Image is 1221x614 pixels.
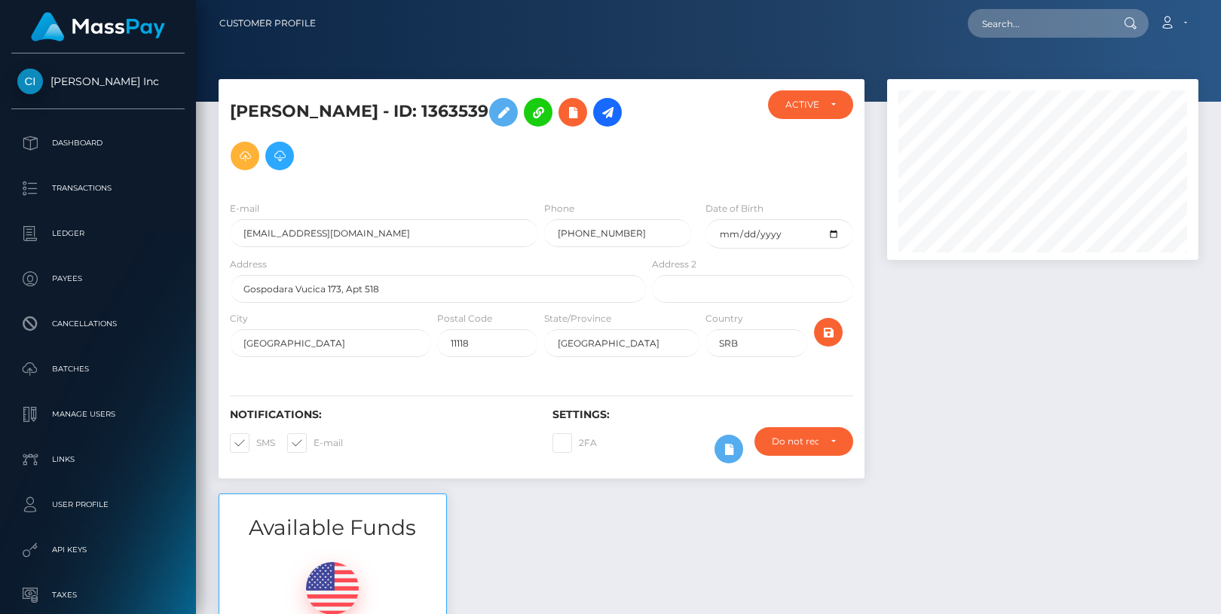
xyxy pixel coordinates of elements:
button: ACTIVE [768,90,853,119]
img: MassPay Logo [31,12,165,41]
label: City [230,312,248,325]
a: Cancellations [11,305,185,343]
a: User Profile [11,486,185,524]
label: Address [230,258,267,271]
div: Do not require [772,435,819,448]
div: ACTIVE [785,99,819,111]
p: Cancellations [17,313,179,335]
input: Search... [968,9,1109,38]
a: Initiate Payout [593,98,622,127]
a: Customer Profile [219,8,316,39]
label: E-mail [230,202,259,215]
a: Links [11,441,185,478]
a: Transactions [11,170,185,207]
button: Do not require [754,427,853,456]
label: 2FA [552,433,597,453]
label: Postal Code [437,312,492,325]
label: SMS [230,433,275,453]
a: Batches [11,350,185,388]
span: [PERSON_NAME] Inc [11,75,185,88]
label: Address 2 [652,258,696,271]
p: Payees [17,267,179,290]
p: Dashboard [17,132,179,154]
a: Manage Users [11,396,185,433]
label: E-mail [287,433,343,453]
a: Taxes [11,576,185,614]
label: Country [705,312,743,325]
a: Payees [11,260,185,298]
img: Cindy Gallop Inc [17,69,43,94]
h6: Notifications: [230,408,530,421]
h6: Settings: [552,408,852,421]
a: Dashboard [11,124,185,162]
label: Date of Birth [705,202,764,215]
label: Phone [544,202,574,215]
p: User Profile [17,493,179,516]
h3: Available Funds [219,513,446,542]
label: State/Province [544,312,611,325]
p: Links [17,448,179,471]
p: API Keys [17,539,179,561]
p: Batches [17,358,179,380]
h5: [PERSON_NAME] - ID: 1363539 [230,90,638,178]
p: Manage Users [17,403,179,426]
p: Transactions [17,177,179,200]
a: API Keys [11,531,185,569]
p: Taxes [17,584,179,606]
a: Ledger [11,215,185,252]
p: Ledger [17,222,179,245]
